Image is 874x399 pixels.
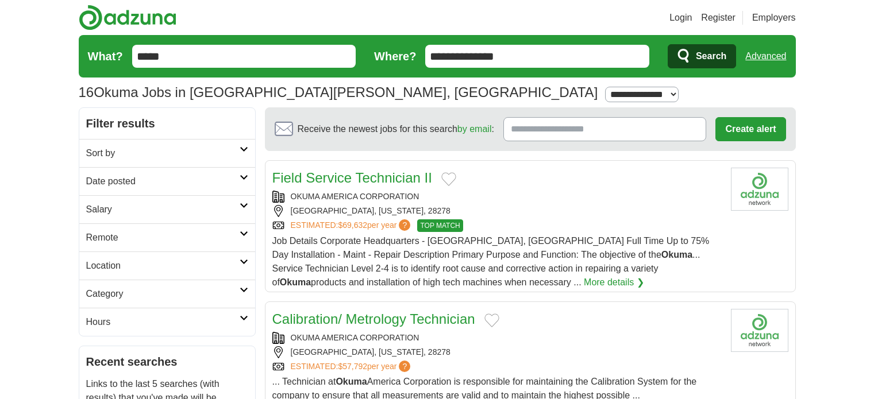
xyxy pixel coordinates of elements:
[584,276,644,289] a: More details ❯
[280,277,311,287] strong: Okuma
[715,117,786,141] button: Create alert
[272,346,722,358] div: [GEOGRAPHIC_DATA], [US_STATE], 28278
[272,170,432,185] a: Field Service Technician II
[79,223,255,251] a: Remote
[272,332,722,344] div: OKUMA AMERICA CORPORATION
[399,219,410,231] span: ?
[752,11,796,25] a: Employers
[298,122,494,136] span: Receive the newest jobs for this search :
[399,361,410,372] span: ?
[79,84,598,100] h1: Okuma Jobs in [GEOGRAPHIC_DATA][PERSON_NAME], [GEOGRAPHIC_DATA]
[701,11,736,25] a: Register
[79,5,176,30] img: Adzuna logo
[79,251,255,280] a: Location
[79,108,255,139] h2: Filter results
[336,377,367,386] strong: Okuma
[79,308,255,336] a: Hours
[417,219,463,232] span: TOP MATCH
[272,311,475,327] a: Calibration/ Metrology Technician
[79,139,255,167] a: Sort by
[86,203,240,216] h2: Salary
[86,315,240,329] h2: Hours
[272,236,710,287] span: Job Details Corporate Headquarters - [GEOGRAPHIC_DATA], [GEOGRAPHIC_DATA] Full Time Up to 75% Day...
[661,250,692,259] strong: Okuma
[731,309,788,352] img: Company logo
[79,167,255,195] a: Date posted
[484,313,499,327] button: Add to favorite jobs
[86,175,240,188] h2: Date posted
[338,362,367,371] span: $57,792
[86,259,240,273] h2: Location
[86,231,240,245] h2: Remote
[86,146,240,160] h2: Sort by
[79,280,255,308] a: Category
[457,124,492,134] a: by email
[374,48,416,65] label: Where?
[731,168,788,211] img: Company logo
[272,205,722,217] div: [GEOGRAPHIC_DATA], [US_STATE], 28278
[669,11,692,25] a: Login
[745,45,786,68] a: Advanced
[696,45,726,68] span: Search
[79,195,255,223] a: Salary
[338,220,367,230] span: $69,632
[291,219,413,232] a: ESTIMATED:$69,632per year?
[86,287,240,301] h2: Category
[88,48,123,65] label: What?
[272,191,722,203] div: OKUMA AMERICA CORPORATION
[291,361,413,373] a: ESTIMATED:$57,792per year?
[441,172,456,186] button: Add to favorite jobs
[79,82,94,103] span: 16
[86,353,248,370] h2: Recent searches
[668,44,736,68] button: Search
